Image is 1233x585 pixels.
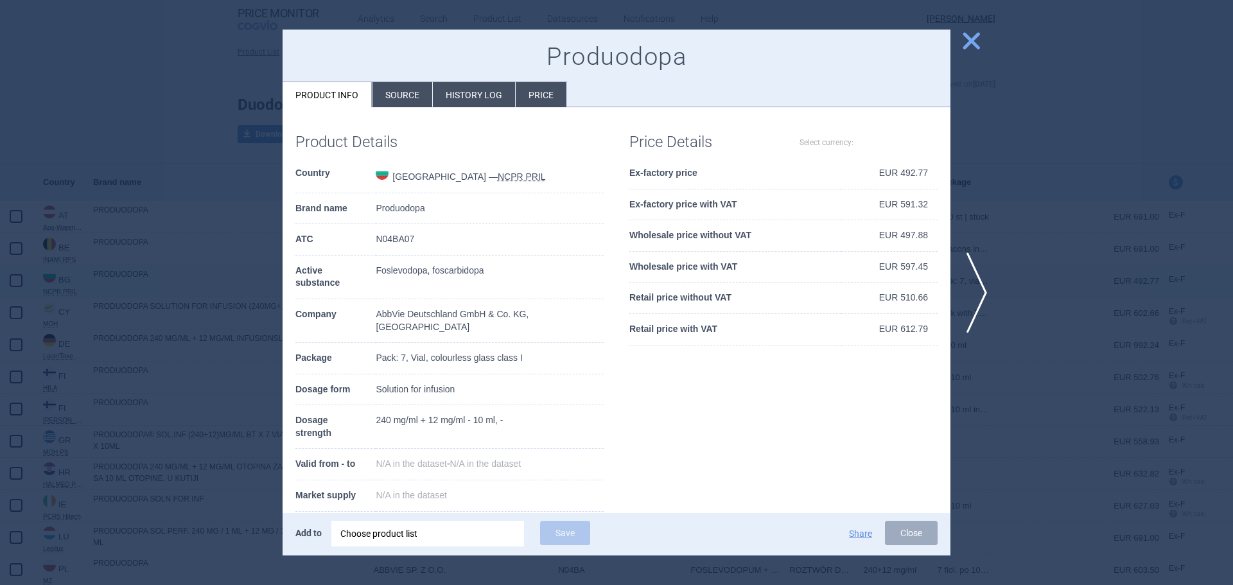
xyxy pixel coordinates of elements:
p: Add to [295,521,322,545]
h1: Produodopa [295,42,938,72]
td: N04BA07 [376,224,604,256]
td: EUR 612.79 [841,314,938,345]
td: AbbVie Deutschland GmbH & Co. KG, [GEOGRAPHIC_DATA] [376,299,604,343]
td: EUR 497.88 [841,220,938,252]
th: Valid from - to [295,449,376,480]
h1: Price Details [629,133,783,152]
span: N/A in the dataset [376,458,447,469]
span: N/A in the dataset [376,490,447,500]
button: Save [540,521,590,545]
th: Country [295,158,376,193]
img: Bulgaria [376,167,389,180]
label: Select currency: [800,132,853,153]
td: Solution for infusion [376,374,604,406]
th: Active substance [295,256,376,299]
td: EUR 492.77 [841,158,938,189]
th: Retail price with VAT [629,314,841,345]
td: EUR 591.32 [841,189,938,221]
td: Pack: 7, Vial, colourless glass class I [376,343,604,374]
button: Close [885,521,938,545]
th: Date of update [295,512,376,543]
li: History log [433,82,515,107]
td: 240 mg/ml + 12 mg/ml - 10 ml, - [376,405,604,449]
button: Share [849,529,872,538]
li: Product info [283,82,372,107]
td: Produodopa [376,193,604,225]
td: [DATE] 08:17 [376,512,604,543]
th: Ex-factory price with VAT [629,189,841,221]
th: Market supply [295,480,376,512]
li: Price [516,82,566,107]
div: Choose product list [340,521,515,546]
td: EUR 597.45 [841,252,938,283]
span: N/A in the dataset [450,458,521,469]
td: [GEOGRAPHIC_DATA] — [376,158,604,193]
th: Wholesale price with VAT [629,252,841,283]
th: Company [295,299,376,343]
td: EUR 510.66 [841,283,938,314]
td: - [376,449,604,480]
th: Package [295,343,376,374]
li: Source [372,82,432,107]
div: Choose product list [331,521,524,546]
h1: Product Details [295,133,450,152]
th: Retail price without VAT [629,283,841,314]
abbr: NCPR PRIL — National Council on Prices and Reimbursement of Medicinal Products, Bulgaria. Registe... [498,171,546,182]
th: ATC [295,224,376,256]
th: Ex-factory price [629,158,841,189]
th: Dosage form [295,374,376,406]
th: Dosage strength [295,405,376,449]
td: Foslevodopa, foscarbidopa [376,256,604,299]
th: Wholesale price without VAT [629,220,841,252]
th: Brand name [295,193,376,225]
